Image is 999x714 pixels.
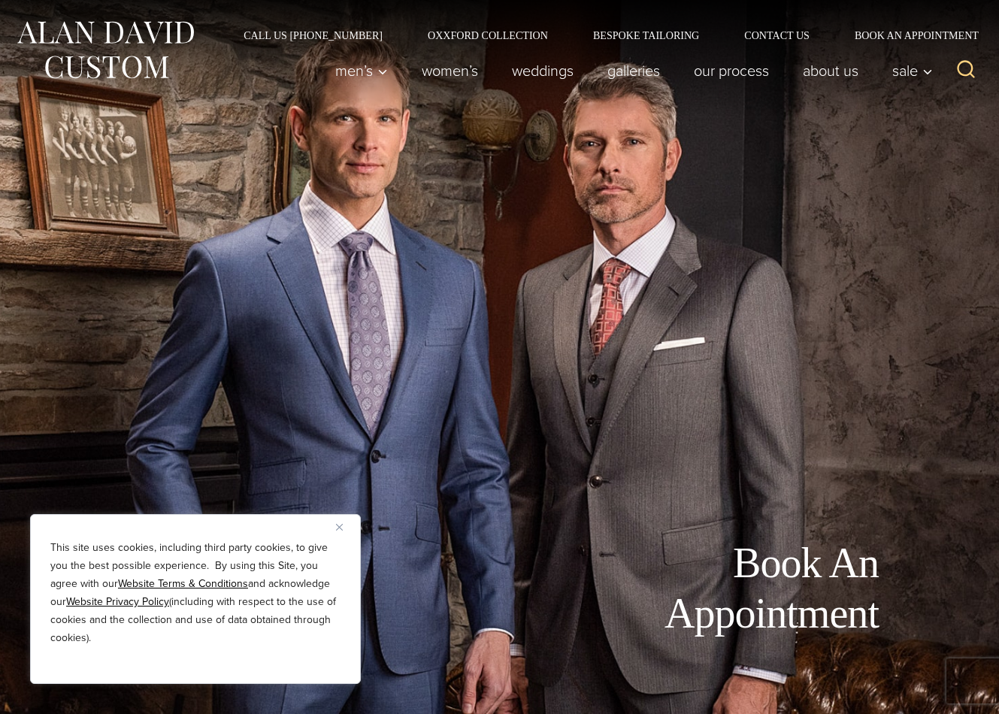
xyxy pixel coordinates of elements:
button: View Search Form [948,53,984,89]
img: Alan David Custom [15,17,195,83]
a: Bespoke Tailoring [571,30,722,41]
img: Close [336,524,343,531]
a: About Us [786,56,876,86]
p: This site uses cookies, including third party cookies, to give you the best possible experience. ... [50,539,341,647]
a: Oxxford Collection [405,30,571,41]
a: weddings [495,56,591,86]
a: Website Privacy Policy [66,594,169,610]
span: Men’s [335,63,388,78]
a: Book an Appointment [832,30,984,41]
button: Close [336,518,354,536]
span: Sale [892,63,933,78]
a: Women’s [405,56,495,86]
a: Call Us [PHONE_NUMBER] [221,30,405,41]
a: Galleries [591,56,677,86]
a: Contact Us [722,30,832,41]
a: Website Terms & Conditions [118,576,248,591]
nav: Secondary Navigation [221,30,984,41]
a: Our Process [677,56,786,86]
nav: Primary Navigation [319,56,941,86]
h1: Book An Appointment [540,538,879,639]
